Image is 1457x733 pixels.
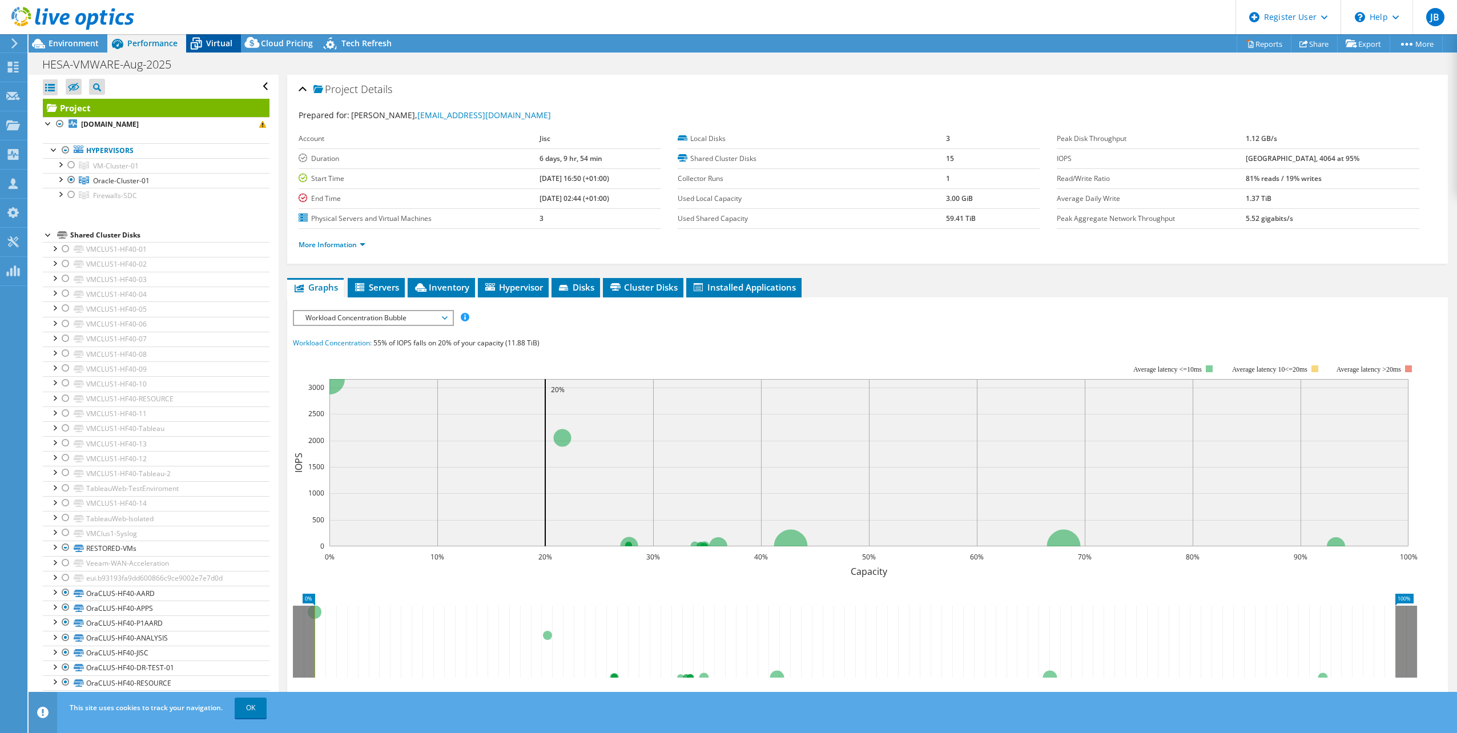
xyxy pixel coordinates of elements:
text: 1500 [308,462,324,472]
text: 2500 [308,409,324,418]
a: Share [1291,35,1338,53]
a: VM-Cluster-01 [43,158,269,173]
label: Peak Aggregate Network Throughput [1057,213,1246,224]
a: VMCLUS1-HF40-01 [43,242,269,257]
a: VMCLUS1-HF40-12 [43,451,269,466]
text: 500 [312,515,324,525]
a: VMCLUS1-HF40-06 [43,317,269,332]
a: OraCLUS-HF40-AARD [43,586,269,601]
a: VMCLUS1-HF40-RESOURCE [43,392,269,406]
span: Disks [557,281,594,293]
span: Virtual [206,38,232,49]
span: Graphs [293,281,338,293]
a: VMCLUS1-HF40-14 [43,496,269,511]
span: VM-Cluster-01 [93,161,139,171]
b: 1.12 GB/s [1246,134,1277,143]
span: Firewalls-SDC [93,191,137,200]
text: 40% [754,552,768,562]
a: VMCLUS1-HF40-Tableau-2 [43,466,269,481]
a: Firewalls-SDC [43,188,269,203]
a: Veeam-WAN-Acceleration [43,556,269,571]
text: 3000 [308,382,324,392]
a: TableauWeb-Isolated [43,511,269,526]
a: Reports [1237,35,1291,53]
a: VMCLUS1-HF40-04 [43,287,269,301]
a: Export [1337,35,1390,53]
a: eui.b93193fa9dd600866c9ce9002e7e7d0d [43,571,269,586]
text: 60% [970,552,984,562]
b: [GEOGRAPHIC_DATA], 4064 at 95% [1246,154,1359,163]
label: Shared Cluster Disks [678,153,945,164]
a: VMCLUS1-HF40-10 [43,376,269,391]
a: OraCLUS-HF40-P1AARD-NEW [43,690,269,705]
b: [DOMAIN_NAME] [81,119,139,129]
a: [EMAIL_ADDRESS][DOMAIN_NAME] [417,110,551,120]
a: OraCLUS-HF40-ANALYSIS [43,631,269,646]
b: 6 days, 9 hr, 54 min [540,154,602,163]
text: IOPS [292,453,305,473]
span: Workload Concentration: [293,338,372,348]
text: 0% [324,552,334,562]
a: VMCLUS1-HF40-08 [43,347,269,361]
a: [DOMAIN_NAME] [43,117,269,132]
span: Installed Applications [692,281,796,293]
a: Project [43,99,269,117]
label: Account [299,133,540,144]
span: Workload Concentration Bubble [300,311,446,325]
text: 100% [1399,552,1417,562]
label: Used Shared Capacity [678,213,945,224]
b: 1.37 TiB [1246,194,1271,203]
text: 1000 [308,488,324,498]
text: 70% [1078,552,1092,562]
label: Read/Write Ratio [1057,173,1246,184]
div: Shared Cluster Disks [70,228,269,242]
a: More [1390,35,1443,53]
a: OraCLUS-HF40-DR-TEST-01 [43,660,269,675]
tspan: Average latency 10<=20ms [1232,365,1307,373]
text: 20% [538,552,552,562]
a: VMCLUS1-HF40-09 [43,361,269,376]
span: Inventory [413,281,469,293]
a: OraCLUS-HF40-APPS [43,601,269,615]
span: Cloud Pricing [261,38,313,49]
span: Oracle-Cluster-01 [93,176,150,186]
text: Capacity [851,565,888,578]
a: OraCLUS-HF40-P1AARD [43,615,269,630]
text: 10% [430,552,444,562]
a: VMCLUS1-HF40-02 [43,257,269,272]
a: TableauWeb-TestEnviroment [43,481,269,496]
text: 80% [1186,552,1200,562]
label: IOPS [1057,153,1246,164]
b: [DATE] 16:50 (+01:00) [540,174,609,183]
a: VMCLUS1-HF40-Tableau [43,421,269,436]
span: This site uses cookies to track your navigation. [70,703,223,712]
label: Peak Disk Throughput [1057,133,1246,144]
a: VMClus1-Syslog [43,526,269,541]
b: 3.00 GiB [946,194,973,203]
label: End Time [299,193,540,204]
text: 90% [1294,552,1307,562]
b: 3 [540,214,544,223]
b: 15 [946,154,954,163]
h1: HESA-VMWARE-Aug-2025 [37,58,189,71]
a: VMCLUS1-HF40-05 [43,301,269,316]
text: 0 [320,541,324,551]
span: [PERSON_NAME], [351,110,551,120]
span: Details [361,82,392,96]
tspan: Average latency <=10ms [1133,365,1202,373]
a: VMCLUS1-HF40-07 [43,332,269,347]
a: Hypervisors [43,143,269,158]
svg: \n [1355,12,1365,22]
span: Hypervisor [484,281,543,293]
a: OraCLUS-HF40-JISC [43,646,269,660]
a: VMCLUS1-HF40-13 [43,436,269,451]
span: Tech Refresh [341,38,392,49]
label: Used Local Capacity [678,193,945,204]
span: Performance [127,38,178,49]
label: Collector Runs [678,173,945,184]
a: More Information [299,240,365,249]
span: Cluster Disks [609,281,678,293]
label: Physical Servers and Virtual Machines [299,213,540,224]
text: 2000 [308,436,324,445]
text: 30% [646,552,660,562]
